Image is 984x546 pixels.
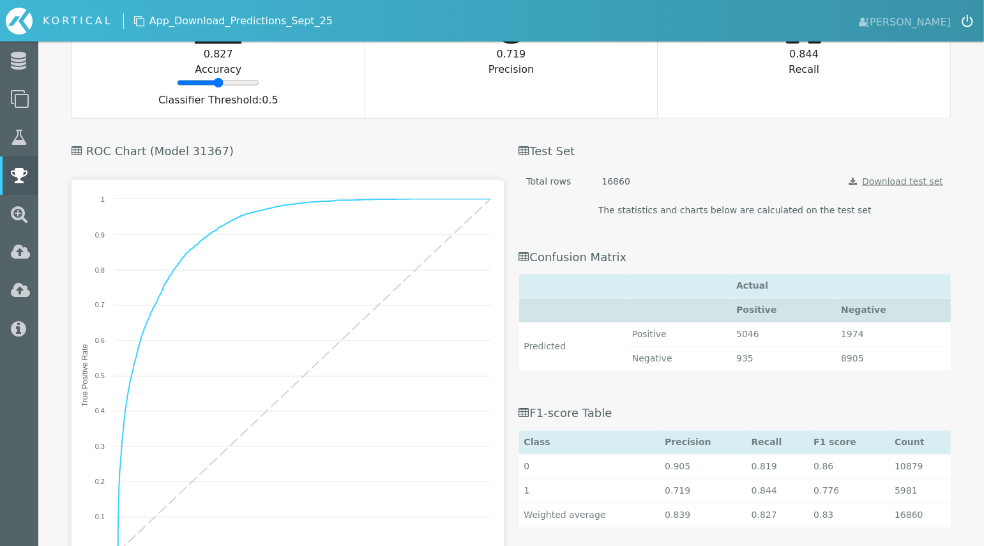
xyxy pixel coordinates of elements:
[95,231,105,239] text: 0.9
[602,175,630,188] p: 16860
[660,503,746,527] td: 0.839
[82,62,354,77] div: Accuracy
[519,144,951,158] h2: Test Set
[262,94,278,106] span: 0.5
[889,479,951,503] td: 5981
[746,430,808,455] th: Recall
[836,322,951,347] td: 1974
[6,8,123,34] div: Home
[660,455,746,479] td: 0.905
[6,8,33,34] img: icon-kortical.svg
[519,250,951,264] h2: Confusion Matrix
[95,443,105,451] text: 0.3
[660,430,746,455] th: Precision
[862,176,943,186] a: Download test set
[746,455,808,479] td: 0.819
[731,322,836,347] td: 5046
[962,15,973,27] img: icon-logout.svg
[375,47,647,62] div: 0.719
[519,407,951,421] h2: F1-score Table
[519,503,660,527] td: Weighted average
[86,144,234,158] span: ROC Chart (Model 31367)
[80,344,89,407] text: True Positive Rate
[95,513,105,521] text: 0.1
[95,478,105,486] text: 0.2
[95,407,105,415] text: 0.4
[519,322,627,371] td: Predicted
[660,479,746,503] td: 0.719
[859,12,951,30] span: [PERSON_NAME]
[731,274,951,298] th: Actual
[43,13,113,29] div: KORTICAL
[746,503,808,527] td: 0.827
[808,430,889,455] th: F1 score
[668,47,940,62] div: 0.844
[627,322,731,347] td: Positive
[889,503,951,527] td: 16860
[519,455,660,479] td: 0
[627,347,731,371] td: Negative
[95,266,105,274] text: 0.8
[889,455,951,479] td: 10879
[731,347,836,371] td: 935
[836,298,951,322] th: Negative
[519,479,660,503] td: 1
[731,298,836,322] th: Positive
[808,479,889,503] td: 0.776
[101,195,105,203] text: 1
[95,337,105,345] text: 0.6
[808,455,889,479] td: 0.86
[95,301,105,309] text: 0.7
[82,47,354,62] div: 0.827
[836,347,951,371] td: 8905
[519,430,660,455] th: Class
[527,175,571,188] p: Total rows
[598,204,872,217] p: The statistics and charts below are calculated on the test set
[808,503,889,527] td: 0.83
[889,430,951,455] th: Count
[6,8,123,34] a: KORTICAL
[746,479,808,503] td: 0.844
[95,372,105,380] text: 0.5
